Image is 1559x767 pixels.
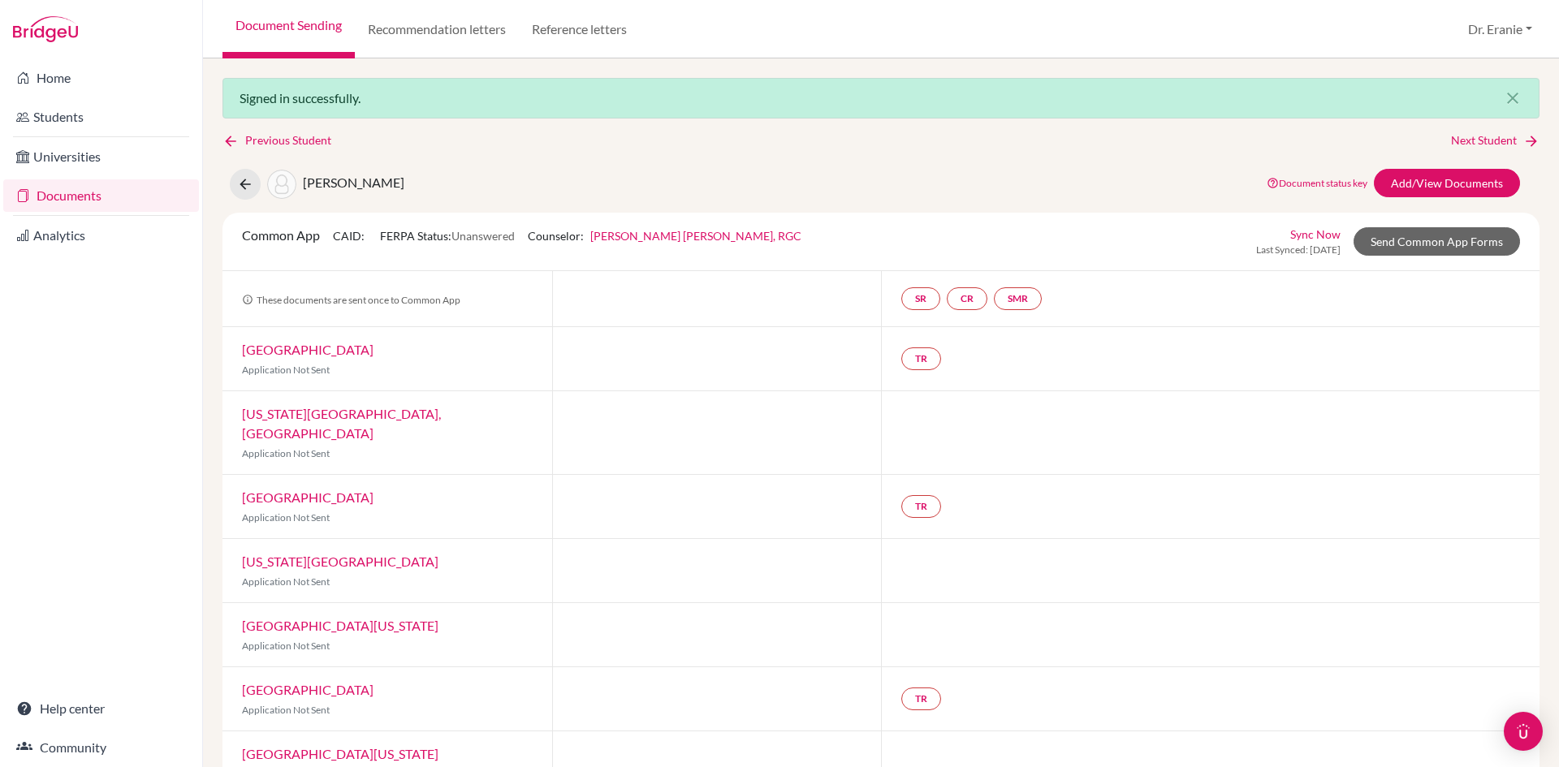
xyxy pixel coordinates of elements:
a: CR [947,287,987,310]
a: Documents [3,179,199,212]
div: Signed in successfully. [222,78,1540,118]
a: Next Student [1451,131,1540,149]
span: Application Not Sent [242,364,330,376]
a: TR [901,347,941,370]
span: Application Not Sent [242,704,330,716]
span: Last Synced: [DATE] [1256,243,1341,257]
a: Document status key [1267,177,1367,189]
a: SR [901,287,940,310]
a: [GEOGRAPHIC_DATA][US_STATE] [242,618,438,633]
span: Counselor: [528,229,801,243]
i: close [1503,88,1522,108]
span: Common App [242,227,320,243]
a: [GEOGRAPHIC_DATA] [242,489,374,505]
span: Unanswered [451,229,515,243]
span: [PERSON_NAME] [303,175,404,190]
button: Close [1487,79,1539,118]
span: These documents are sent once to Common App [242,294,460,306]
a: Add/View Documents [1374,169,1520,197]
a: Previous Student [222,131,344,149]
a: Home [3,62,199,94]
span: FERPA Status: [380,229,515,243]
span: Application Not Sent [242,640,330,652]
a: Community [3,731,199,764]
a: Analytics [3,219,199,252]
div: Open Intercom Messenger [1504,712,1543,751]
span: Application Not Sent [242,575,330,588]
a: [GEOGRAPHIC_DATA] [242,342,374,357]
button: Dr. Eranie [1461,14,1540,45]
img: Bridge-U [13,16,78,42]
span: CAID: [333,229,367,243]
span: Application Not Sent [242,447,330,459]
a: [US_STATE][GEOGRAPHIC_DATA] [242,554,438,569]
a: TR [901,687,941,710]
a: TR [901,495,941,518]
a: SMR [994,287,1042,310]
a: Help center [3,692,199,725]
a: [US_STATE][GEOGRAPHIC_DATA], [GEOGRAPHIC_DATA] [242,406,441,441]
a: Universities [3,140,199,173]
a: [PERSON_NAME] [PERSON_NAME], RGC [590,229,801,243]
a: [GEOGRAPHIC_DATA][US_STATE] [242,746,438,761]
a: [GEOGRAPHIC_DATA] [242,682,374,697]
a: Send Common App Forms [1354,227,1520,256]
a: Students [3,101,199,133]
span: Application Not Sent [242,511,330,524]
a: Sync Now [1290,226,1341,243]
